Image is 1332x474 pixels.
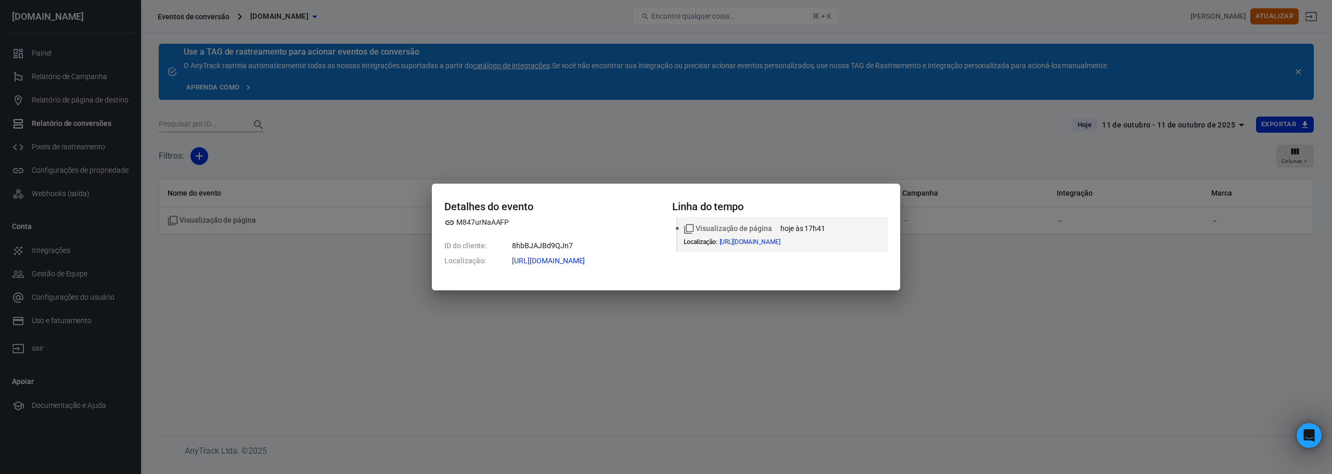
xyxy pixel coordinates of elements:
[444,217,509,228] span: Propriedade
[780,223,825,234] time: 2025-10-11T17:41:35-03:00
[456,218,509,226] font: M847urNaAAFP
[684,238,716,246] font: Localização
[512,257,585,265] font: [URL][DOMAIN_NAME]
[684,223,772,234] span: Nome padrão do evento
[444,200,533,213] font: Detalhes do evento
[444,241,487,250] font: ID do cliente:
[672,200,744,213] font: Linha do tempo
[1297,423,1322,448] iframe: Chat ao vivo do Intercom
[444,257,486,265] font: Localização:
[512,257,604,264] span: https://mazplus.site/g1/?elementor-preview=9&ver=1760215271
[512,240,660,251] dd: 8hbBJAJBd9QJn7
[780,224,825,233] font: hoje às 17h41
[720,238,780,246] font: [URL][DOMAIN_NAME]
[720,239,799,245] span: https://mazplus.site/g1/?elementor-preview=9&ver=1760215271
[716,238,718,246] font: :
[696,224,772,233] font: Visualização de página
[512,241,572,250] font: 8hbBJAJBd9QJn7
